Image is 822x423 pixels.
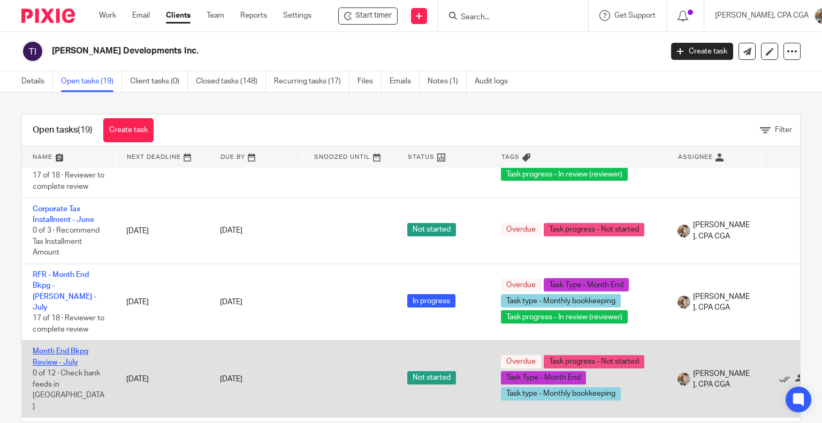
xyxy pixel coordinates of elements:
[207,10,224,21] a: Team
[33,125,93,136] h1: Open tasks
[475,71,516,92] a: Audit logs
[501,223,541,236] span: Overdue
[116,341,209,418] td: [DATE]
[338,7,398,25] div: Titus Developments Inc.
[99,10,116,21] a: Work
[501,371,586,384] span: Task Type - Month End
[693,291,750,313] span: [PERSON_NAME], CPA CGA
[678,373,690,386] img: Chrissy%20McGale%20Bio%20Pic%201.jpg
[693,368,750,390] span: [PERSON_NAME], CPA CGA
[407,294,455,307] span: In progress
[715,10,809,21] p: [PERSON_NAME], CPA CGA
[428,71,467,92] a: Notes (1)
[61,71,122,92] a: Open tasks (19)
[357,71,382,92] a: Files
[116,198,209,264] td: [DATE]
[314,154,370,160] span: Snoozed Until
[460,13,556,22] input: Search
[283,10,311,21] a: Settings
[390,71,420,92] a: Emails
[196,71,266,92] a: Closed tasks (148)
[501,355,541,368] span: Overdue
[166,10,191,21] a: Clients
[132,10,150,21] a: Email
[501,167,628,181] span: Task progress - In review (reviewer)
[33,314,104,333] span: 17 of 18 · Reviewer to complete review
[220,375,242,383] span: [DATE]
[116,264,209,340] td: [DATE]
[33,172,104,191] span: 17 of 18 · Reviewer to complete review
[544,223,644,236] span: Task progress - Not started
[355,10,392,21] span: Start timer
[678,296,690,309] img: Chrissy%20McGale%20Bio%20Pic%201.jpg
[693,220,750,242] span: [PERSON_NAME], CPA CGA
[501,387,621,401] span: Task type - Monthly bookkeeping
[33,205,94,224] a: Corporate Tax Installment - June
[21,9,75,23] img: Pixie
[78,126,93,134] span: (19)
[130,71,188,92] a: Client tasks (0)
[501,294,621,307] span: Task type - Monthly bookkeeping
[240,10,267,21] a: Reports
[501,154,520,160] span: Tags
[407,223,456,236] span: Not started
[779,374,795,384] a: Mark as done
[21,40,44,63] img: svg%3E
[274,71,349,92] a: Recurring tasks (17)
[220,227,242,235] span: [DATE]
[407,371,456,384] span: Not started
[33,370,104,410] span: 0 of 12 · Check bank feeds in [GEOGRAPHIC_DATA]
[671,43,733,60] a: Create task
[33,271,96,311] a: RFR - Month End Bkpg - [PERSON_NAME] - July
[33,227,100,256] span: 0 of 3 · Recommend Tax Installment Amount
[544,355,644,368] span: Task progress - Not started
[220,298,242,306] span: [DATE]
[33,348,88,366] a: Month End Bkpg Review - July
[52,45,535,57] h2: [PERSON_NAME] Developments Inc.
[678,225,690,237] img: Chrissy%20McGale%20Bio%20Pic%201.jpg
[501,310,628,324] span: Task progress - In review (reviewer)
[103,118,154,142] a: Create task
[21,71,53,92] a: Details
[501,278,541,291] span: Overdue
[775,126,792,134] span: Filter
[544,278,629,291] span: Task Type - Month End
[408,154,435,160] span: Status
[614,12,656,19] span: Get Support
